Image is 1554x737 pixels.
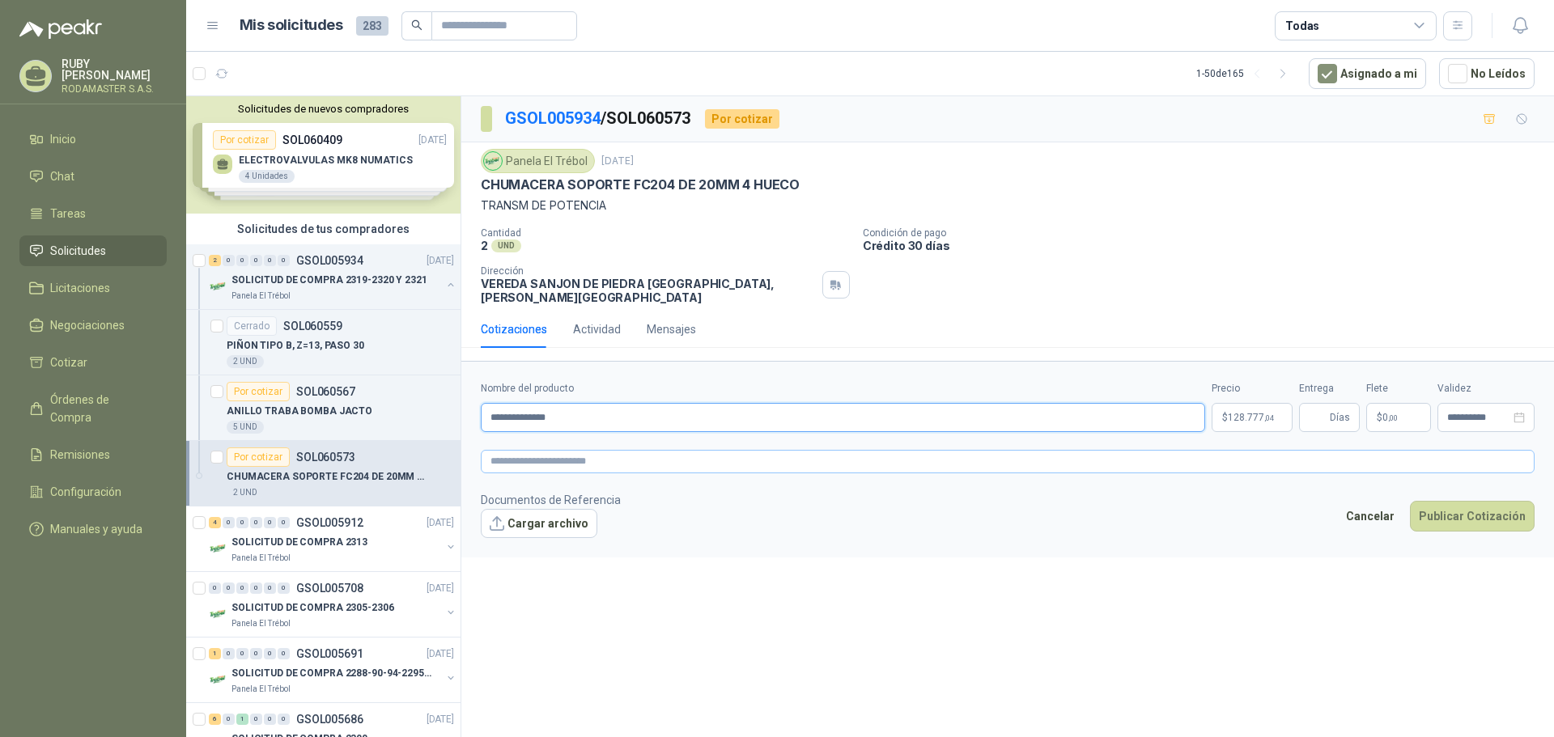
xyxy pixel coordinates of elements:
[231,683,291,696] p: Panela El Trébol
[50,354,87,371] span: Cotizar
[481,239,488,252] p: 2
[427,712,454,727] p: [DATE]
[236,255,248,266] div: 0
[209,648,221,659] div: 1
[1212,403,1293,432] p: $128.777,04
[296,648,363,659] p: GSOL005691
[296,517,363,528] p: GSOL005912
[209,582,221,594] div: 0
[1212,381,1293,396] label: Precio
[19,439,167,470] a: Remisiones
[491,239,521,252] div: UND
[601,154,634,169] p: [DATE]
[356,16,388,36] span: 283
[250,714,262,725] div: 0
[481,149,595,173] div: Panela El Trébol
[250,255,262,266] div: 0
[209,539,228,558] img: Company Logo
[863,227,1548,239] p: Condición de pago
[223,648,235,659] div: 0
[264,255,276,266] div: 0
[705,109,779,129] div: Por cotizar
[264,582,276,594] div: 0
[427,581,454,596] p: [DATE]
[209,251,457,303] a: 2 0 0 0 0 0 GSOL005934[DATE] Company LogoSOLICITUD DE COMPRA 2319-2320 Y 2321Panela El Trébol
[50,483,121,501] span: Configuración
[231,290,291,303] p: Panela El Trébol
[296,255,363,266] p: GSOL005934
[62,84,167,94] p: RODAMASTER S.A.S.
[264,517,276,528] div: 0
[227,447,290,467] div: Por cotizar
[223,714,235,725] div: 0
[50,242,106,260] span: Solicitudes
[19,161,167,192] a: Chat
[227,338,364,354] p: PIÑON TIPO B, Z=13, PASO 30
[231,552,291,565] p: Panela El Trébol
[505,108,601,128] a: GSOL005934
[227,355,264,368] div: 2 UND
[231,535,367,550] p: SOLICITUD DE COMPRA 2313
[278,517,290,528] div: 0
[278,648,290,659] div: 0
[19,477,167,507] a: Configuración
[1228,413,1274,422] span: 128.777
[1285,17,1319,35] div: Todas
[19,235,167,266] a: Solicitudes
[278,714,290,725] div: 0
[19,19,102,39] img: Logo peakr
[50,391,151,426] span: Órdenes de Compra
[19,124,167,155] a: Inicio
[481,197,1535,214] p: TRANSM DE POTENCIA
[227,421,264,434] div: 5 UND
[427,646,454,662] p: [DATE]
[240,14,343,37] h1: Mis solicitudes
[296,386,355,397] p: SOL060567
[863,239,1548,252] p: Crédito 30 días
[19,347,167,378] a: Cotizar
[50,316,125,334] span: Negociaciones
[19,384,167,433] a: Órdenes de Compra
[264,714,276,725] div: 0
[50,205,86,222] span: Tareas
[1366,403,1431,432] p: $ 0,00
[250,582,262,594] div: 0
[209,644,457,696] a: 1 0 0 0 0 0 GSOL005691[DATE] Company LogoSOLICITUD DE COMPRA 2288-90-94-2295-96-2301-02-04Panela ...
[296,714,363,725] p: GSOL005686
[227,486,264,499] div: 2 UND
[1196,61,1296,87] div: 1 - 50 de 165
[250,648,262,659] div: 0
[209,517,221,528] div: 4
[296,582,363,594] p: GSOL005708
[573,320,621,338] div: Actividad
[19,514,167,544] a: Manuales y ayuda
[231,666,433,681] p: SOLICITUD DE COMPRA 2288-90-94-2295-96-2301-02-04
[19,310,167,341] a: Negociaciones
[411,19,422,31] span: search
[296,451,355,463] p: SOL060573
[283,320,342,332] p: SOL060559
[231,273,427,288] p: SOLICITUD DE COMPRA 2319-2320 Y 2321
[223,255,235,266] div: 0
[1330,404,1350,431] span: Días
[1366,381,1431,396] label: Flete
[209,255,221,266] div: 2
[193,103,454,115] button: Solicitudes de nuevos compradores
[481,320,547,338] div: Cotizaciones
[209,714,221,725] div: 6
[209,277,228,296] img: Company Logo
[50,520,142,538] span: Manuales y ayuda
[1439,58,1535,89] button: No Leídos
[186,96,461,214] div: Solicitudes de nuevos compradoresPor cotizarSOL060409[DATE] ELECTROVALVULAS MK8 NUMATICS4 Unidade...
[50,167,74,185] span: Chat
[1337,501,1403,532] button: Cancelar
[278,582,290,594] div: 0
[227,469,428,485] p: CHUMACERA SOPORTE FC204 DE 20MM 4 HUECO
[236,517,248,528] div: 0
[1382,413,1398,422] span: 0
[50,446,110,464] span: Remisiones
[647,320,696,338] div: Mensajes
[278,255,290,266] div: 0
[481,509,597,538] button: Cargar archivo
[223,517,235,528] div: 0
